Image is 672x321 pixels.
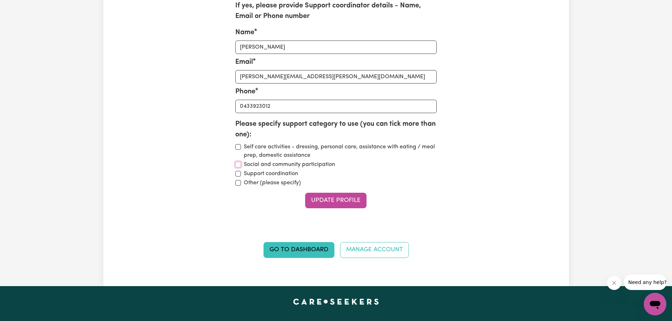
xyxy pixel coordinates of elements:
[235,70,437,84] input: e.g. amber.smith@gmail.com
[235,100,437,113] input: e.g. 0410 821 981
[244,143,437,160] label: Self care activities - dressing, personal care, assistance with eating / meal prep, domestic assi...
[293,299,379,304] a: Careseekers home page
[264,242,334,258] a: Go to Dashboard
[4,5,43,11] span: Need any help?
[340,242,409,258] a: Manage Account
[624,274,666,290] iframe: Message from company
[235,57,253,67] label: Email
[235,27,254,38] label: Name
[235,119,437,140] label: Please specify support category to use (you can tick more than one):
[607,276,621,290] iframe: Close message
[305,193,367,208] button: Update Profile
[235,41,437,54] input: e.g. Amber Smith
[244,169,298,178] label: Support coordination
[644,293,666,315] iframe: Button to launch messaging window
[244,160,335,169] label: Social and community participation
[235,86,255,97] label: Phone
[235,0,437,21] label: If yes, please provide Support coordinator details - Name, Email or Phone number
[244,179,301,187] label: Other (please specify)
